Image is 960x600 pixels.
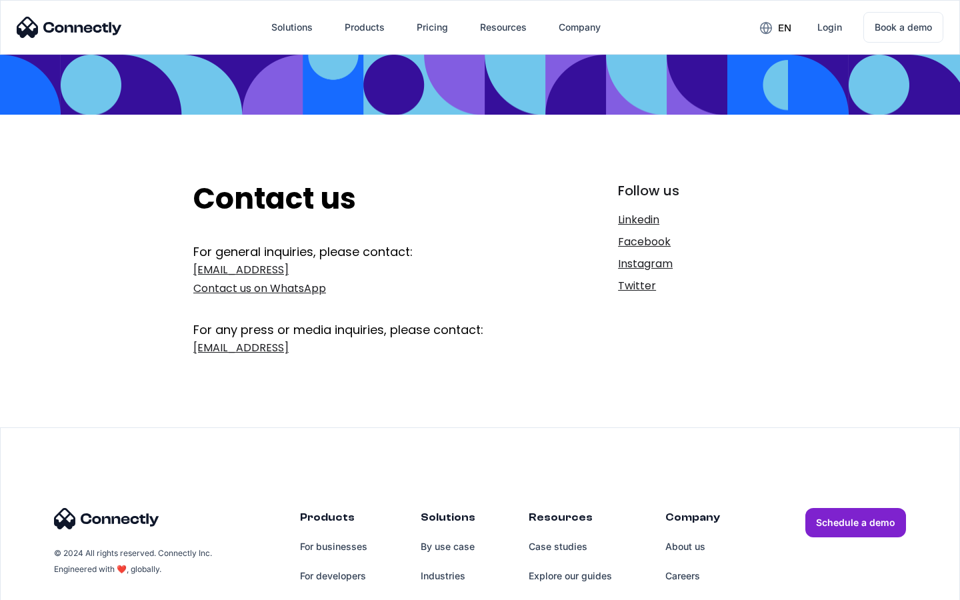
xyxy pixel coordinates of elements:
div: Solutions [421,508,475,532]
a: Explore our guides [529,561,612,591]
a: Careers [665,561,720,591]
a: For developers [300,561,367,591]
div: © 2024 All rights reserved. Connectly Inc. Engineered with ❤️, globally. [54,545,214,577]
div: Solutions [271,18,313,37]
div: Resources [529,508,612,532]
a: Industries [421,561,475,591]
div: Login [817,18,842,37]
a: About us [665,532,720,561]
div: en [749,17,801,37]
div: Follow us [618,181,767,200]
a: [EMAIL_ADDRESS] [193,339,531,357]
div: Products [345,18,385,37]
div: Products [300,508,367,532]
div: Company [665,508,720,532]
div: Products [334,11,395,43]
ul: Language list [27,577,80,595]
div: en [778,19,791,37]
a: By use case [421,532,475,561]
img: Connectly Logo [17,17,122,38]
div: For any press or media inquiries, please contact: [193,301,531,339]
div: Solutions [261,11,323,43]
div: Resources [480,18,527,37]
div: Company [559,18,601,37]
a: [EMAIL_ADDRESS]Contact us on WhatsApp [193,261,531,298]
div: For general inquiries, please contact: [193,243,531,261]
a: Schedule a demo [805,508,906,537]
img: Connectly Logo [54,508,159,529]
a: Instagram [618,255,767,273]
a: Pricing [406,11,459,43]
a: Login [807,11,853,43]
a: Case studies [529,532,612,561]
a: Twitter [618,277,767,295]
a: Linkedin [618,211,767,229]
a: Book a demo [863,12,943,43]
a: Facebook [618,233,767,251]
div: Company [548,11,611,43]
div: Pricing [417,18,448,37]
a: For businesses [300,532,367,561]
h2: Contact us [193,181,531,217]
form: Get In Touch Form [193,243,531,361]
aside: Language selected: English [13,577,80,595]
div: Resources [469,11,537,43]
